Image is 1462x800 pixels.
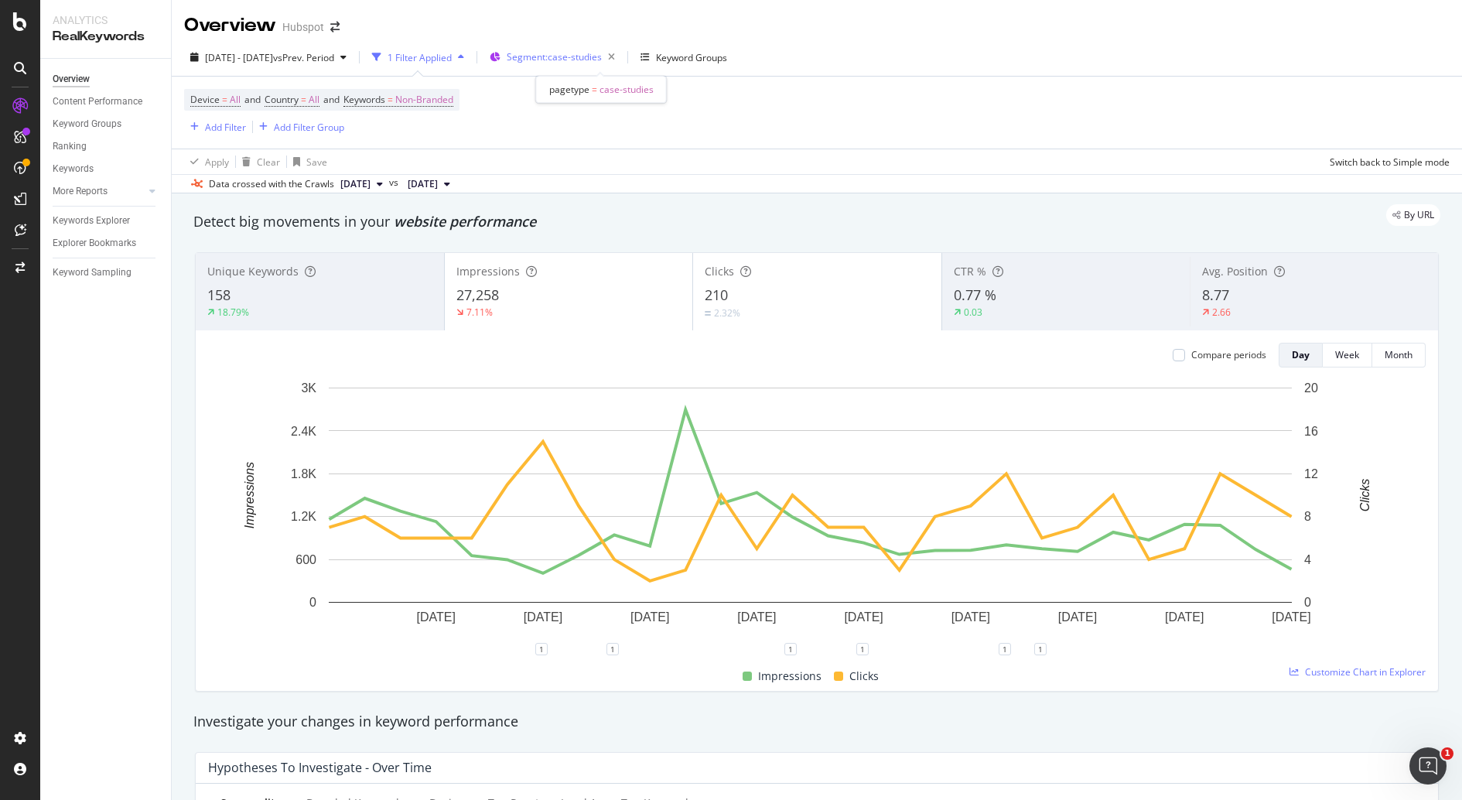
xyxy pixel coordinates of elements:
button: Week [1323,343,1372,368]
text: [DATE] [951,610,990,624]
span: By URL [1404,210,1434,220]
button: Switch back to Simple mode [1324,149,1450,174]
div: 1 [784,643,797,655]
span: 0.77 % [954,285,996,304]
div: Save [306,156,327,169]
text: [DATE] [524,610,562,624]
div: 1 [535,643,548,655]
a: More Reports [53,183,145,200]
span: vs Prev. Period [273,51,334,64]
div: Overview [53,71,90,87]
button: Apply [184,149,229,174]
span: and [323,93,340,106]
a: Explorer Bookmarks [53,235,160,251]
button: [DATE] - [DATE]vsPrev. Period [184,45,353,70]
button: [DATE] [334,175,389,193]
text: 3K [301,381,316,395]
div: Explorer Bookmarks [53,235,136,251]
span: Keywords [343,93,385,106]
text: Clicks [1358,479,1371,512]
span: Impressions [456,264,520,279]
span: Avg. Position [1202,264,1268,279]
text: 16 [1304,424,1318,437]
text: [DATE] [417,610,456,624]
iframe: Intercom live chat [1409,747,1447,785]
button: Keyword Groups [634,45,733,70]
div: Content Performance [53,94,142,110]
div: Week [1335,348,1359,361]
div: Overview [184,12,276,39]
span: All [309,89,319,111]
span: = [592,83,597,96]
div: 0.03 [964,306,982,319]
button: Add Filter Group [253,118,344,136]
div: Analytics [53,12,159,28]
text: 2.4K [291,424,316,437]
span: pagetype [549,83,589,96]
text: [DATE] [1272,610,1310,624]
div: Keywords Explorer [53,213,130,229]
span: vs [389,176,401,190]
div: Hubspot [282,19,324,35]
svg: A chart. [208,380,1412,649]
text: 12 [1304,467,1318,480]
button: Day [1279,343,1323,368]
span: Impressions [758,667,822,685]
div: Add Filter [205,121,246,134]
button: [DATE] [401,175,456,193]
text: 1.8K [291,467,316,480]
span: 2025 Aug. 19th [408,177,438,191]
text: [DATE] [1058,610,1097,624]
span: = [388,93,393,106]
text: Impressions [243,462,256,528]
span: 158 [207,285,231,304]
span: Non-Branded [395,89,453,111]
span: Clicks [849,667,879,685]
span: Country [265,93,299,106]
a: Overview [53,71,160,87]
span: Customize Chart in Explorer [1305,665,1426,679]
span: 2025 Sep. 16th [340,177,371,191]
div: Keyword Groups [656,51,727,64]
div: More Reports [53,183,108,200]
div: 1 [856,643,869,655]
span: 1 [1441,747,1453,760]
span: = [222,93,227,106]
div: 1 [606,643,619,655]
div: 18.79% [217,306,249,319]
span: [DATE] - [DATE] [205,51,273,64]
span: 8.77 [1202,285,1229,304]
div: Hypotheses to Investigate - Over Time [208,760,432,775]
text: 0 [1304,596,1311,609]
button: Month [1372,343,1426,368]
a: Keyword Groups [53,116,160,132]
span: CTR % [954,264,986,279]
text: 600 [295,553,316,566]
div: 1 [999,643,1011,655]
div: 2.66 [1212,306,1231,319]
div: Data crossed with the Crawls [209,177,334,191]
div: Keywords [53,161,94,177]
div: 1 Filter Applied [388,51,452,64]
span: All [230,89,241,111]
div: Add Filter Group [274,121,344,134]
a: Content Performance [53,94,160,110]
div: legacy label [1386,204,1440,226]
a: Customize Chart in Explorer [1289,665,1426,679]
text: [DATE] [737,610,776,624]
span: and [244,93,261,106]
button: Clear [236,149,280,174]
text: 8 [1304,510,1311,523]
div: Investigate your changes in keyword performance [193,712,1440,732]
div: Clear [257,156,280,169]
div: arrow-right-arrow-left [330,22,340,32]
div: 2.32% [714,306,740,320]
div: 7.11% [466,306,493,319]
span: Device [190,93,220,106]
a: Keywords [53,161,160,177]
button: Add Filter [184,118,246,136]
div: Keyword Groups [53,116,121,132]
text: [DATE] [1165,610,1204,624]
div: Apply [205,156,229,169]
